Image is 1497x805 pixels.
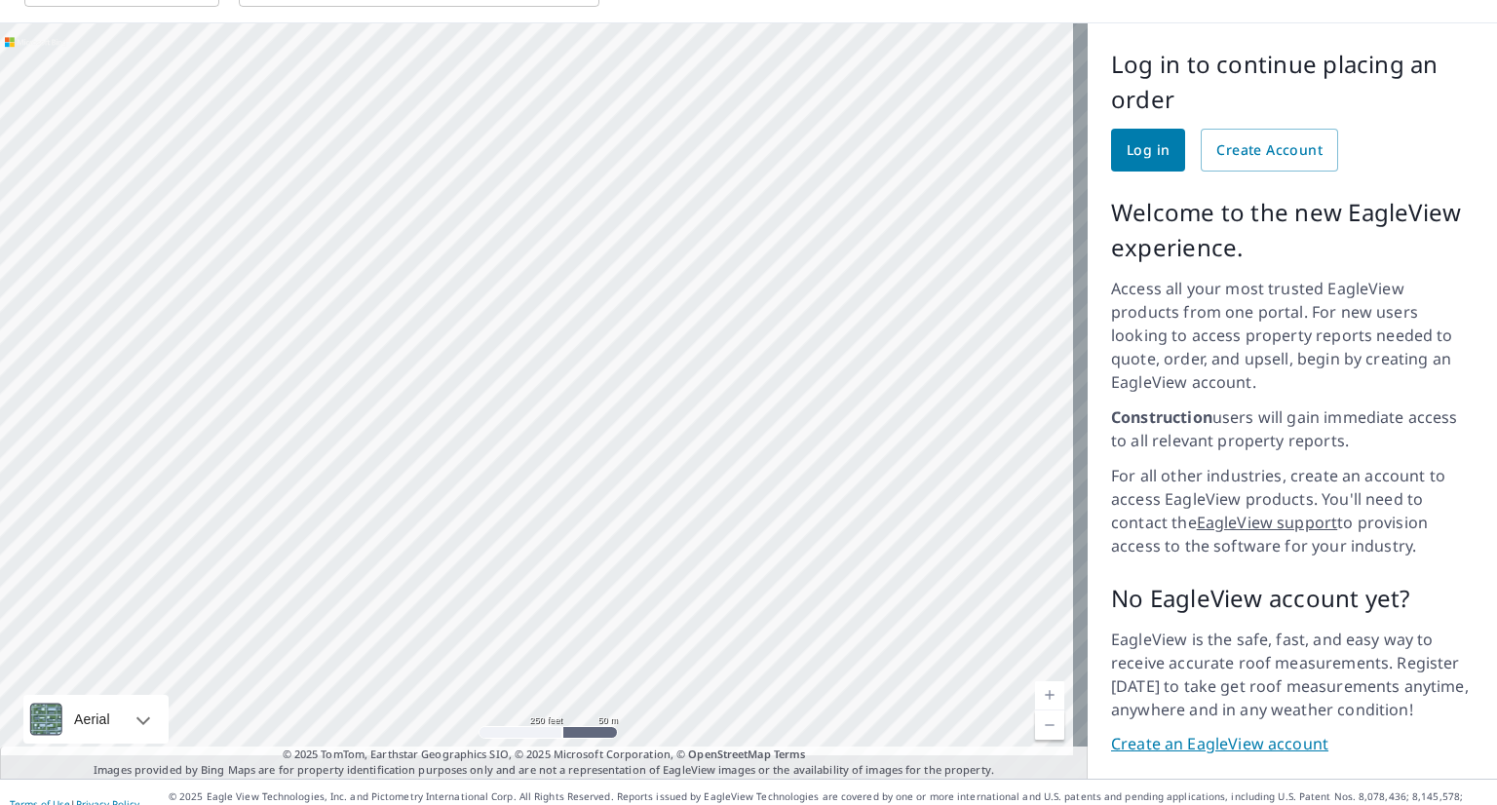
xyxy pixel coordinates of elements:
a: Create an EagleView account [1111,733,1474,755]
a: Current Level 17, Zoom In [1035,681,1064,710]
strong: Construction [1111,406,1212,428]
a: OpenStreetMap [688,747,770,761]
a: Create Account [1201,129,1338,172]
p: No EagleView account yet? [1111,581,1474,616]
span: © 2025 TomTom, Earthstar Geographics SIO, © 2025 Microsoft Corporation, © [283,747,806,763]
p: users will gain immediate access to all relevant property reports. [1111,405,1474,452]
div: Aerial [23,695,169,744]
p: Log in to continue placing an order [1111,47,1474,117]
a: EagleView support [1197,512,1338,533]
a: Log in [1111,129,1185,172]
p: For all other industries, create an account to access EagleView products. You'll need to contact ... [1111,464,1474,557]
a: Current Level 17, Zoom Out [1035,710,1064,740]
span: Log in [1127,138,1170,163]
span: Create Account [1216,138,1323,163]
div: Aerial [68,695,116,744]
p: Access all your most trusted EagleView products from one portal. For new users looking to access ... [1111,277,1474,394]
a: Terms [774,747,806,761]
p: EagleView is the safe, fast, and easy way to receive accurate roof measurements. Register [DATE] ... [1111,628,1474,721]
p: Welcome to the new EagleView experience. [1111,195,1474,265]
